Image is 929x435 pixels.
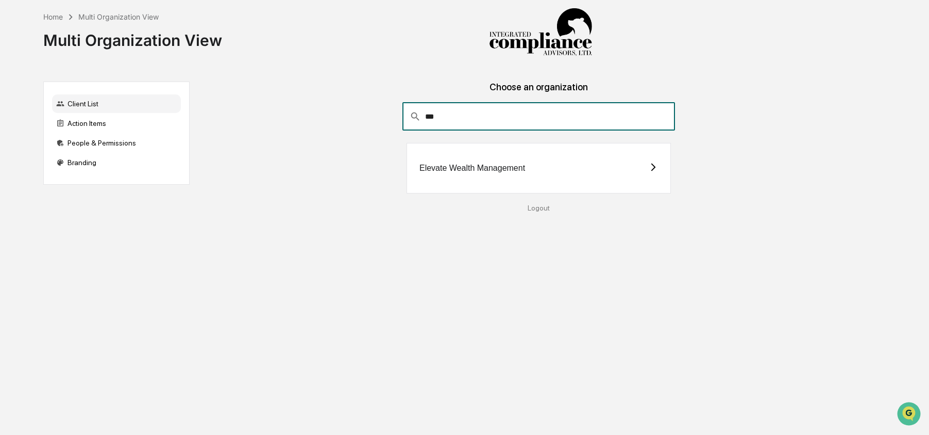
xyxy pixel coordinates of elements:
[10,79,29,98] img: 1746055101610-c473b297-6a78-478c-a979-82029cc54cd1
[43,12,63,21] div: Home
[43,23,222,50] div: Multi Organization View
[52,134,181,152] div: People & Permissions
[35,89,130,98] div: We're available if you need us!
[896,401,924,429] iframe: Open customer support
[78,12,159,21] div: Multi Organization View
[419,164,525,173] div: Elevate Wealth Management
[71,126,132,144] a: 🗄️Attestations
[175,82,188,94] button: Start new chat
[198,204,880,212] div: Logout
[85,130,128,140] span: Attestations
[103,175,125,183] span: Pylon
[6,146,69,164] a: 🔎Data Lookup
[73,174,125,183] a: Powered byPylon
[6,126,71,144] a: 🖐️Preclearance
[402,103,675,131] div: consultant-dashboard__filter-organizations-search-bar
[10,22,188,38] p: How can we help?
[198,82,880,103] div: Choose an organization
[52,114,181,133] div: Action Items
[75,131,83,139] div: 🗄️
[35,79,169,89] div: Start new chat
[489,8,592,57] img: Integrated Compliance Advisors
[52,94,181,113] div: Client List
[52,153,181,172] div: Branding
[21,130,66,140] span: Preclearance
[10,151,19,159] div: 🔎
[10,131,19,139] div: 🖐️
[21,150,65,160] span: Data Lookup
